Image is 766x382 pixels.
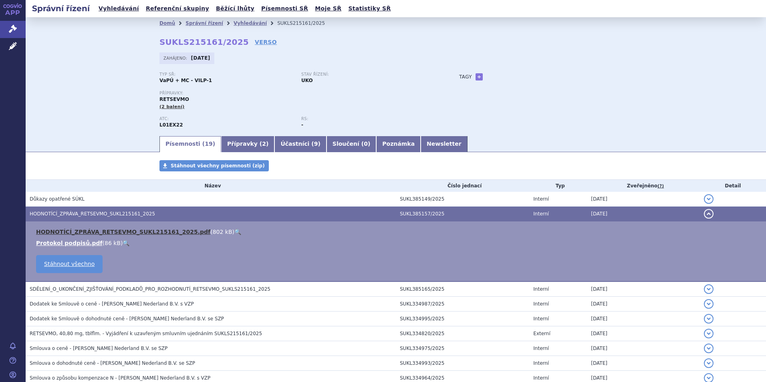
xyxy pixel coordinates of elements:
td: [DATE] [587,356,699,371]
strong: SELPERKATINIB [159,122,183,128]
strong: VaPÚ + MC - VILP-1 [159,78,212,83]
a: Newsletter [421,136,468,152]
a: 🔍 [234,229,241,235]
td: SUKL385165/2025 [396,281,529,297]
td: SUKL385157/2025 [396,207,529,221]
span: RETSEVMO, 40,80 mg, tblflm. - Vyjádření k uzavřeným smluvním ujednáním SUKLS215161/2025 [30,331,262,336]
span: Stáhnout všechny písemnosti (zip) [171,163,265,169]
span: Interní [533,360,549,366]
span: 0 [364,141,368,147]
h3: Tagy [459,72,472,82]
button: detail [704,358,714,368]
span: Interní [533,301,549,307]
a: Písemnosti SŘ [259,3,310,14]
a: 🔍 [123,240,129,246]
td: [DATE] [587,312,699,326]
span: Externí [533,331,550,336]
td: SUKL334987/2025 [396,297,529,312]
p: Přípravky: [159,91,443,96]
td: SUKL334995/2025 [396,312,529,326]
span: Interní [533,316,549,322]
p: ATC: [159,117,293,121]
span: Interní [533,375,549,381]
span: Důkazy opatřené SÚKL [30,196,85,202]
strong: UKO [301,78,313,83]
a: Přípravky (2) [221,136,274,152]
span: Smlouva o způsobu kompenzace N - Eli Lilly Nederland B.V. s VZP [30,375,210,381]
span: Interní [533,346,549,351]
a: Písemnosti (19) [159,136,221,152]
span: Smlouva o dohodnuté ceně - Eli Lilly Nederland B.V. se SZP [30,360,195,366]
a: Statistiky SŘ [346,3,393,14]
span: Dodatek ke Smlouvě o dohodnuté ceně - Eli Lilly Nederland B.V. se SZP [30,316,224,322]
a: Účastníci (9) [274,136,326,152]
strong: [DATE] [191,55,210,61]
span: 86 kB [105,240,121,246]
a: Protokol podpisů.pdf [36,240,103,246]
a: VERSO [255,38,277,46]
a: Moje SŘ [312,3,344,14]
a: Stáhnout všechno [36,255,103,273]
abbr: (?) [657,183,664,189]
td: SUKL334993/2025 [396,356,529,371]
button: detail [704,209,714,219]
span: 2 [262,141,266,147]
td: [DATE] [587,281,699,297]
span: (2 balení) [159,104,185,109]
button: detail [704,344,714,353]
span: Interní [533,196,549,202]
strong: - [301,122,303,128]
li: ( ) [36,228,758,236]
button: detail [704,299,714,309]
td: [DATE] [587,207,699,221]
span: HODNOTÍCÍ_ZPRÁVA_RETSEVMO_SUKL215161_2025 [30,211,155,217]
a: Správní řízení [185,20,223,26]
button: detail [704,314,714,324]
th: Zveřejněno [587,180,699,192]
p: RS: [301,117,435,121]
span: SDĚLENÍ_O_UKONČENÍ_ZJIŠŤOVÁNÍ_PODKLADŮ_PRO_ROZHODNUTÍ_RETSEVMO_SUKLS215161_2025 [30,286,270,292]
li: SUKLS215161/2025 [277,17,335,29]
td: SUKL334975/2025 [396,341,529,356]
span: Interní [533,286,549,292]
td: [DATE] [587,192,699,207]
td: SUKL334820/2025 [396,326,529,341]
h2: Správní řízení [26,3,96,14]
a: Domů [159,20,175,26]
p: Typ SŘ: [159,72,293,77]
p: Stav řízení: [301,72,435,77]
a: Vyhledávání [234,20,267,26]
th: Číslo jednací [396,180,529,192]
span: Dodatek ke Smlouvě o ceně - Eli Lilly Nederland B.V. s VZP [30,301,194,307]
span: 802 kB [213,229,232,235]
li: ( ) [36,239,758,247]
strong: SUKLS215161/2025 [159,37,249,47]
span: 19 [205,141,212,147]
a: Vyhledávání [96,3,141,14]
span: Smlouva o ceně - Eli Lilly Nederland B.V. se SZP [30,346,167,351]
td: SUKL385149/2025 [396,192,529,207]
a: + [476,73,483,80]
td: [DATE] [587,326,699,341]
a: Stáhnout všechny písemnosti (zip) [159,160,269,171]
td: [DATE] [587,297,699,312]
button: detail [704,194,714,204]
a: HODNOTÍCÍ_ZPRÁVA_RETSEVMO_SUKL215161_2025.pdf [36,229,210,235]
a: Referenční skupiny [143,3,212,14]
th: Název [26,180,396,192]
td: [DATE] [587,341,699,356]
th: Detail [700,180,766,192]
a: Běžící lhůty [214,3,257,14]
button: detail [704,329,714,338]
a: Poznámka [376,136,421,152]
span: Zahájeno: [163,55,189,61]
span: 9 [314,141,318,147]
a: Sloučení (0) [327,136,376,152]
th: Typ [529,180,587,192]
span: Interní [533,211,549,217]
button: detail [704,284,714,294]
span: RETSEVMO [159,97,189,102]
